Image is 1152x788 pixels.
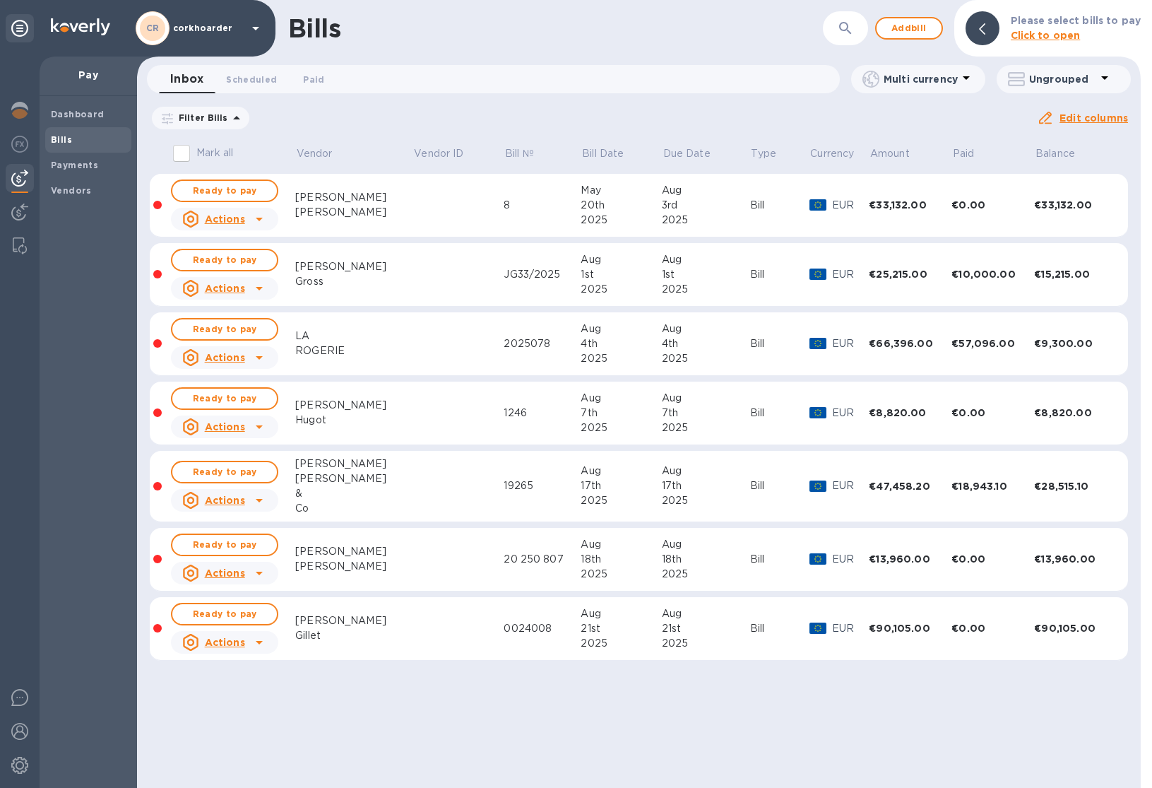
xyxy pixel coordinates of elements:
div: €8,820.00 [1034,406,1113,420]
div: Unpin categories [6,14,34,42]
div: Aug [662,252,750,267]
b: Vendors [51,185,92,196]
u: Edit columns [1059,112,1128,124]
span: Ready to pay [184,606,266,623]
span: Ready to pay [184,182,266,199]
div: LA [295,329,412,343]
div: [PERSON_NAME] [295,471,412,486]
div: Aug [581,537,662,552]
p: Type [751,146,776,161]
u: Actions [205,283,245,294]
p: Currency [810,146,854,161]
div: 21st [581,621,662,636]
span: Amount [870,146,928,161]
span: Balance [1035,146,1093,161]
div: 1st [662,267,750,282]
div: 4th [662,336,750,351]
p: EUR [832,406,869,421]
button: Addbill [875,17,943,40]
div: 2025 [581,636,662,651]
div: €28,515.10 [1034,479,1113,493]
div: €66,396.00 [869,336,951,351]
p: Bill Date [582,146,624,161]
span: Due Date [663,146,729,161]
div: [PERSON_NAME] [295,559,412,574]
div: €0.00 [951,552,1034,566]
p: EUR [832,478,869,493]
u: Actions [205,568,245,579]
div: Aug [581,464,662,478]
span: Bill № [505,146,552,161]
div: 2025 [662,567,750,582]
span: Paid [303,72,324,87]
div: €15,215.00 [1034,267,1113,281]
span: Ready to pay [184,321,266,338]
div: 2025 [662,493,750,508]
div: 19265 [504,478,581,493]
p: Vendor [297,146,333,161]
div: €18,943.10 [951,479,1034,493]
span: Ready to pay [184,536,266,553]
p: Vendor ID [414,146,463,161]
button: Ready to pay [171,180,278,202]
div: [PERSON_NAME] [295,190,412,205]
p: Amount [870,146,910,161]
div: Aug [662,391,750,406]
p: Due Date [663,146,711,161]
div: Bill [750,478,809,493]
div: 2025078 [504,336,581,351]
p: Balance [1035,146,1075,161]
div: 18th [581,552,662,567]
span: Add bill [888,20,930,37]
div: Bill [750,267,809,282]
div: 0024008 [504,621,581,636]
p: Bill № [505,146,534,161]
div: May [581,183,662,198]
div: 1246 [504,406,581,421]
span: Inbox [170,69,203,89]
u: Actions [205,421,245,433]
u: Actions [205,213,245,225]
div: Hugot [295,413,412,428]
span: Bill Date [582,146,642,161]
p: Ungrouped [1029,72,1096,86]
u: Actions [205,637,245,648]
p: corkhoarder [173,23,244,33]
p: EUR [832,621,869,636]
div: 18th [662,552,750,567]
div: 3rd [662,198,750,213]
div: 2025 [662,421,750,435]
span: Ready to pay [184,464,266,481]
div: 21st [662,621,750,636]
span: Paid [953,146,993,161]
div: €10,000.00 [951,267,1034,281]
span: Ready to pay [184,390,266,407]
p: EUR [832,267,869,282]
div: 17th [662,478,750,493]
div: 20 250 807 [504,552,581,567]
div: 2025 [662,636,750,651]
div: 17th [581,478,662,493]
span: Vendor ID [414,146,482,161]
div: Aug [581,322,662,336]
div: €0.00 [951,406,1034,420]
p: EUR [832,198,869,213]
div: €9,300.00 [1034,336,1113,351]
div: €13,960.00 [1034,552,1113,566]
div: 2025 [581,421,662,435]
p: EUR [832,552,869,567]
button: Ready to pay [171,249,278,271]
button: Ready to pay [171,318,278,341]
div: Bill [750,336,809,351]
div: 2025 [662,213,750,228]
div: Aug [662,183,750,198]
p: EUR [832,336,869,351]
div: [PERSON_NAME] [295,259,412,274]
div: €33,132.00 [869,198,951,212]
span: Scheduled [226,72,277,87]
b: Dashboard [51,109,105,119]
span: Ready to pay [184,252,266,269]
div: & [295,486,412,501]
div: Bill [750,406,809,421]
img: Foreign exchange [11,136,28,153]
